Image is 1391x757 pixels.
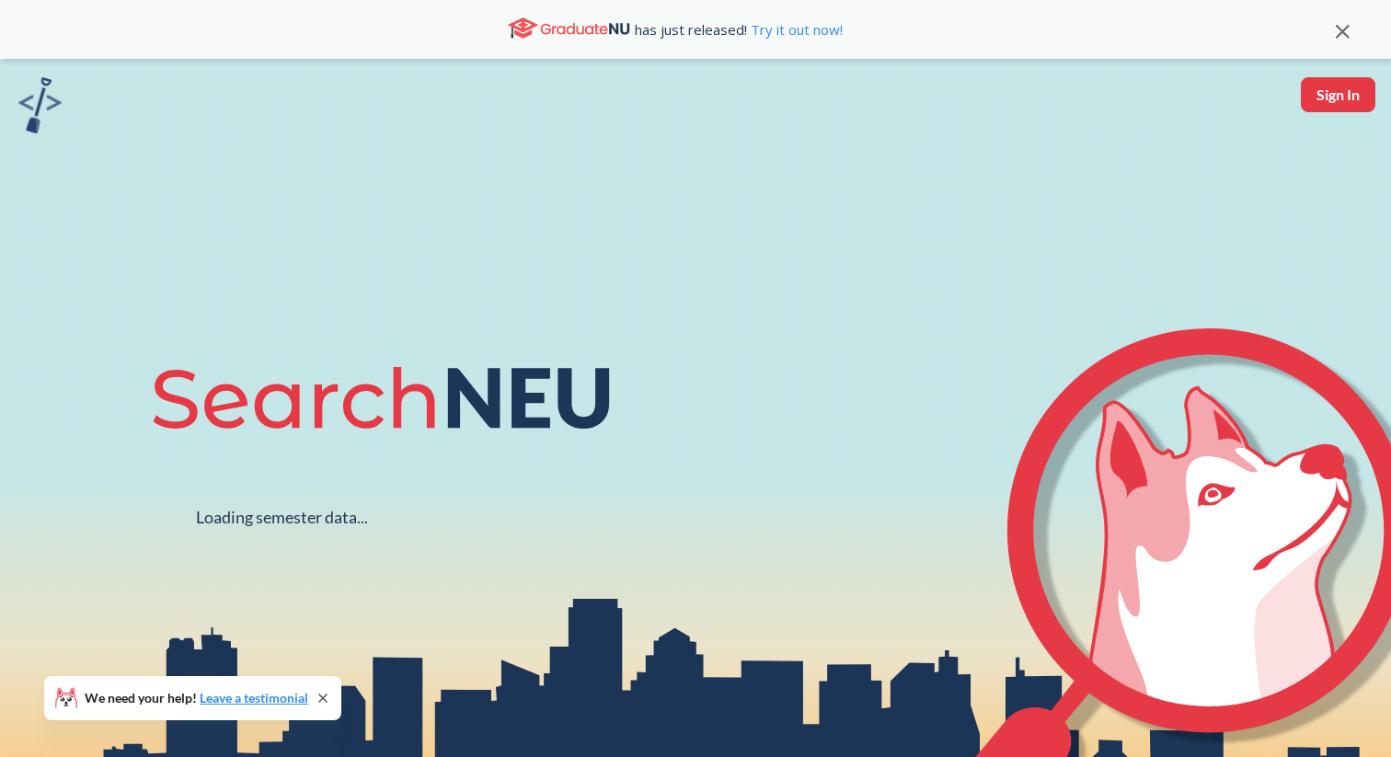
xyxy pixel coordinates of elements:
[1301,77,1375,112] button: Sign In
[18,77,62,133] img: sandbox logo
[85,692,308,705] span: We need your help!
[196,507,368,528] div: Loading semester data...
[747,20,843,39] a: Try it out now!
[18,77,62,139] a: sandbox logo
[635,19,843,40] span: has just released!
[200,690,308,705] a: Leave a testimonial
